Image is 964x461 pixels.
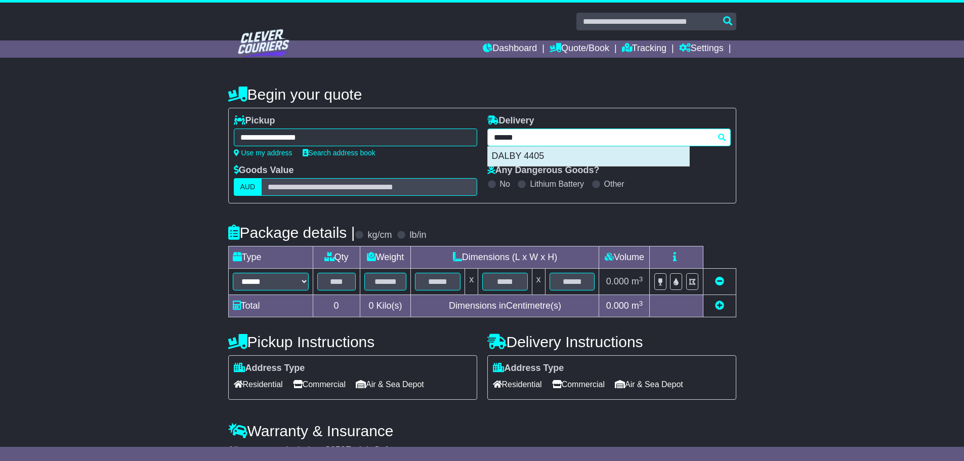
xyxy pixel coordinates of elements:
[615,376,683,392] span: Air & Sea Depot
[228,246,313,269] td: Type
[493,376,542,392] span: Residential
[715,301,724,311] a: Add new item
[411,295,599,317] td: Dimensions in Centimetre(s)
[228,333,477,350] h4: Pickup Instructions
[487,129,731,146] typeahead: Please provide city
[465,269,478,295] td: x
[639,300,643,307] sup: 3
[234,165,294,176] label: Goods Value
[487,165,600,176] label: Any Dangerous Goods?
[367,230,392,241] label: kg/cm
[360,246,411,269] td: Weight
[234,178,262,196] label: AUD
[487,333,736,350] h4: Delivery Instructions
[532,269,545,295] td: x
[487,115,534,127] label: Delivery
[409,230,426,241] label: lb/in
[606,301,629,311] span: 0.000
[604,179,624,189] label: Other
[552,376,605,392] span: Commercial
[360,295,411,317] td: Kilo(s)
[313,295,360,317] td: 0
[313,246,360,269] td: Qty
[330,445,346,455] span: 250
[411,246,599,269] td: Dimensions (L x W x H)
[228,224,355,241] h4: Package details |
[622,40,666,58] a: Tracking
[368,301,373,311] span: 0
[632,276,643,286] span: m
[483,40,537,58] a: Dashboard
[500,179,510,189] label: No
[639,275,643,283] sup: 3
[228,423,736,439] h4: Warranty & Insurance
[234,149,292,157] a: Use my address
[599,246,650,269] td: Volume
[234,115,275,127] label: Pickup
[606,276,629,286] span: 0.000
[293,376,346,392] span: Commercial
[679,40,724,58] a: Settings
[303,149,375,157] a: Search address book
[228,86,736,103] h4: Begin your quote
[234,376,283,392] span: Residential
[228,445,736,456] div: All our quotes include a $ FreightSafe warranty.
[632,301,643,311] span: m
[550,40,609,58] a: Quote/Book
[493,363,564,374] label: Address Type
[530,179,584,189] label: Lithium Battery
[234,363,305,374] label: Address Type
[488,147,689,166] div: DALBY 4405
[715,276,724,286] a: Remove this item
[228,295,313,317] td: Total
[356,376,424,392] span: Air & Sea Depot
